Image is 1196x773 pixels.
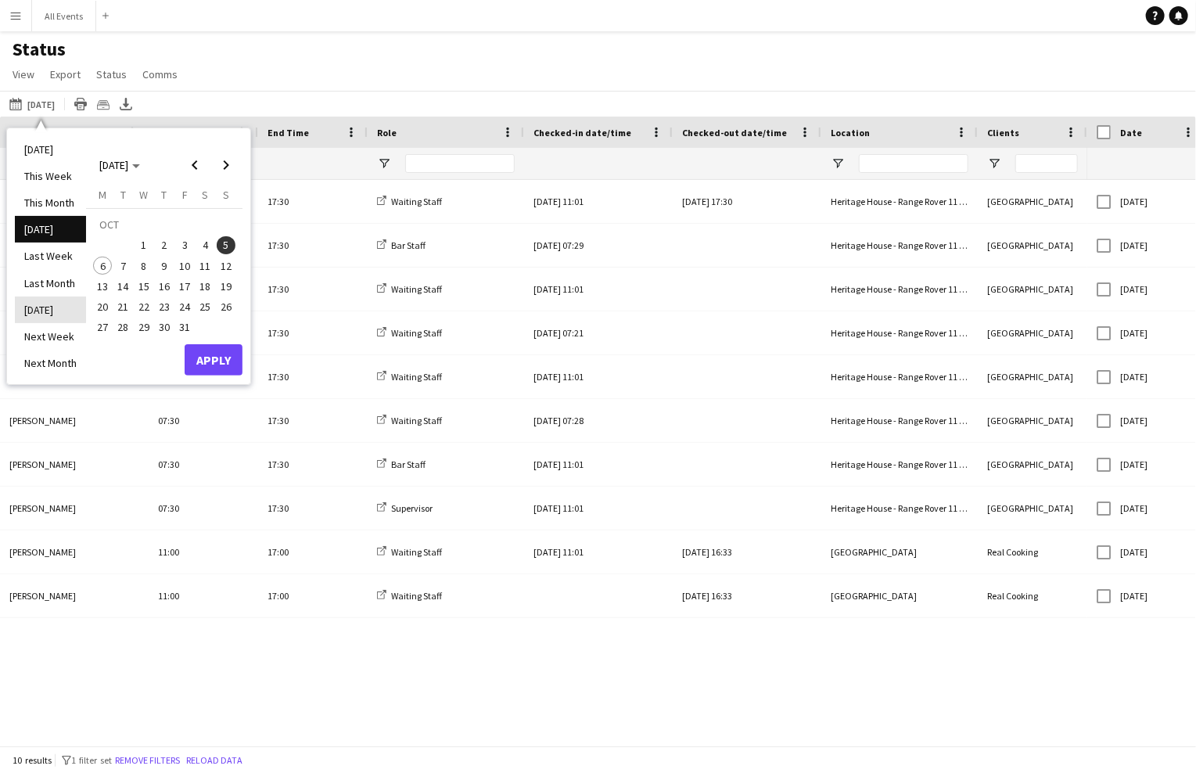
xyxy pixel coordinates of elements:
input: Clients Filter Input [1015,154,1078,173]
button: Open Filter Menu [831,156,845,171]
span: 30 [155,318,174,337]
button: 31-10-2025 [174,317,195,337]
span: 6 [93,257,112,275]
input: Location Filter Input [859,154,968,173]
span: 17 [175,277,194,296]
button: Remove filters [112,752,183,769]
span: 4 [196,236,215,255]
button: 21-10-2025 [113,297,133,317]
li: [DATE] [15,136,86,163]
a: Waiting Staff [377,590,442,602]
div: [DATE] 11:01 [533,530,663,573]
button: 15-10-2025 [134,276,154,297]
span: 28 [114,318,133,337]
button: 28-10-2025 [113,317,133,337]
div: [DATE] 11:01 [533,443,663,486]
span: 7 [114,257,133,275]
li: Next Month [15,350,86,376]
span: View [13,67,34,81]
div: Heritage House - Range Rover 11 day event [821,268,978,311]
span: 2 [155,236,174,255]
button: 24-10-2025 [174,297,195,317]
button: 02-10-2025 [154,235,174,255]
a: View [6,64,41,84]
div: [DATE] 11:01 [533,180,663,223]
button: 08-10-2025 [134,255,154,275]
div: 17:30 [258,355,368,398]
a: Waiting Staff [377,327,442,339]
span: [PERSON_NAME] [9,546,76,558]
button: 27-10-2025 [92,317,113,337]
button: 10-10-2025 [174,255,195,275]
div: [GEOGRAPHIC_DATA] [978,311,1087,354]
span: 13 [93,277,112,296]
button: [DATE] [6,95,58,113]
button: 04-10-2025 [195,235,215,255]
div: 07:30 [149,443,258,486]
div: 11:00 [149,574,258,617]
div: [DATE] 11:01 [533,268,663,311]
div: [GEOGRAPHIC_DATA] [978,268,1087,311]
span: T [120,188,126,202]
div: 17:00 [258,530,368,573]
button: 13-10-2025 [92,276,113,297]
span: [PERSON_NAME] [9,415,76,426]
div: [GEOGRAPHIC_DATA] [978,180,1087,223]
span: 3 [175,236,194,255]
span: 21 [114,297,133,316]
li: This Month [15,189,86,216]
button: 29-10-2025 [134,317,154,337]
span: [PERSON_NAME] [9,590,76,602]
span: 10 [175,257,194,275]
span: 1 filter set [71,754,112,766]
div: 17:30 [258,399,368,442]
div: Heritage House - Range Rover 11 day event [821,311,978,354]
span: 24 [175,297,194,316]
span: End Time [268,127,309,138]
a: Waiting Staff [377,283,442,295]
div: [DATE] 16:33 [682,530,812,573]
li: Last Week [15,243,86,269]
span: 19 [217,277,235,296]
button: Reload data [183,752,246,769]
td: OCT [92,214,236,235]
a: Bar Staff [377,239,426,251]
div: [GEOGRAPHIC_DATA] [978,399,1087,442]
button: 18-10-2025 [195,276,215,297]
button: Choose month and year [93,151,146,179]
button: 01-10-2025 [134,235,154,255]
div: 07:30 [149,487,258,530]
span: F [182,188,188,202]
li: Last Month [15,270,86,297]
span: Role [377,127,397,138]
div: [GEOGRAPHIC_DATA] [821,574,978,617]
span: M [99,188,106,202]
span: 25 [196,297,215,316]
button: Open Filter Menu [377,156,391,171]
span: 15 [135,277,153,296]
span: 12 [217,257,235,275]
div: 17:30 [258,268,368,311]
a: Status [90,64,133,84]
span: 9 [155,257,174,275]
span: Waiting Staff [391,371,442,383]
span: Waiting Staff [391,327,442,339]
button: 03-10-2025 [174,235,195,255]
div: [GEOGRAPHIC_DATA] [978,487,1087,530]
span: Checked-in date/time [533,127,631,138]
span: [DATE] [99,158,128,172]
button: Previous month [179,149,210,181]
div: [DATE] 17:30 [682,180,812,223]
button: 07-10-2025 [113,255,133,275]
span: 22 [135,297,153,316]
button: 22-10-2025 [134,297,154,317]
div: 11:00 [149,530,258,573]
div: [GEOGRAPHIC_DATA] [978,443,1087,486]
button: 19-10-2025 [216,276,236,297]
div: [GEOGRAPHIC_DATA] [821,530,978,573]
div: Heritage House - Range Rover 11 day event [821,224,978,267]
div: Heritage House - Range Rover 11 day event [821,355,978,398]
span: Comms [142,67,178,81]
span: [PERSON_NAME] [9,502,76,514]
span: Start Time [158,127,207,138]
